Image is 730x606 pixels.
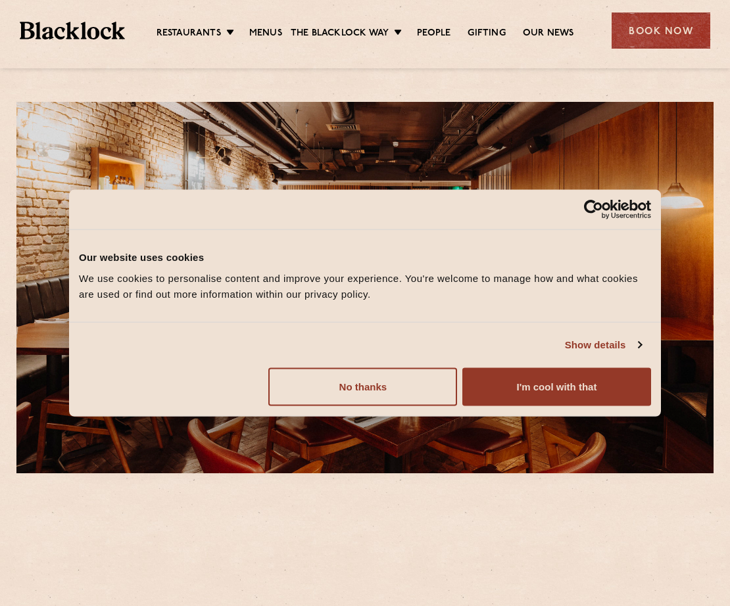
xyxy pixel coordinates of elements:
a: Restaurants [157,27,221,41]
a: Show details [565,337,641,353]
div: Our website uses cookies [79,250,651,266]
button: No thanks [268,367,457,406]
button: I'm cool with that [462,367,651,406]
img: BL_Textured_Logo-footer-cropped.svg [20,22,125,39]
a: Menus [249,27,282,41]
a: The Blacklock Way [291,27,389,41]
a: Our News [523,27,574,41]
a: Gifting [468,27,505,41]
a: Usercentrics Cookiebot - opens in a new window [536,200,651,220]
div: Book Now [612,12,710,49]
div: We use cookies to personalise content and improve your experience. You're welcome to manage how a... [79,270,651,302]
a: People [417,27,450,41]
